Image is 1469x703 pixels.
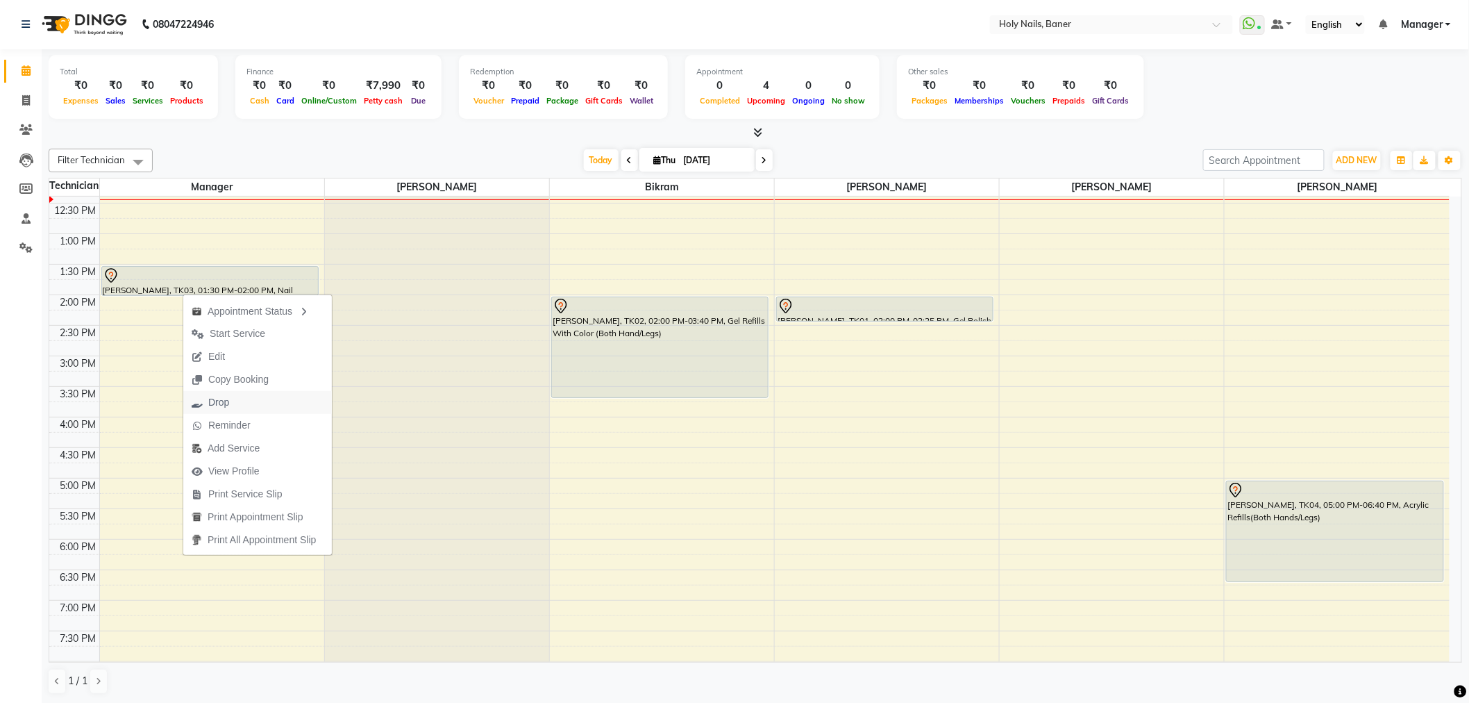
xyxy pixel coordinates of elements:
[153,5,214,44] b: 08047224946
[102,78,129,94] div: ₹0
[789,78,828,94] div: 0
[744,96,789,106] span: Upcoming
[192,535,202,545] img: printall.png
[208,418,251,433] span: Reminder
[626,96,657,106] span: Wallet
[582,78,626,94] div: ₹0
[582,96,626,106] span: Gift Cards
[1007,96,1049,106] span: Vouchers
[298,96,360,106] span: Online/Custom
[273,96,298,106] span: Card
[58,154,125,165] span: Filter Technician
[52,204,99,218] div: 12:30 PM
[550,179,774,196] span: Bikram
[58,356,99,371] div: 3:00 PM
[60,78,102,94] div: ₹0
[325,179,549,196] span: [PERSON_NAME]
[777,297,993,321] div: [PERSON_NAME], TK01, 02:00 PM-02:25 PM, Gel Polish Removal (Both Hands/Legs)
[208,464,260,479] span: View Profile
[908,96,951,106] span: Packages
[208,487,283,502] span: Print Service Slip
[58,234,99,249] div: 1:00 PM
[507,96,543,106] span: Prepaid
[183,299,332,322] div: Appointment Status
[470,96,507,106] span: Voucher
[696,66,868,78] div: Appointment
[680,150,749,171] input: 2025-09-04
[60,66,207,78] div: Total
[58,387,99,402] div: 3:30 PM
[1000,179,1224,196] span: [PERSON_NAME]
[49,179,99,193] div: Technician
[58,540,99,554] div: 6:00 PM
[208,533,316,547] span: Print All Appointment Slip
[192,306,202,317] img: apt_status.png
[58,295,99,310] div: 2:00 PM
[1336,155,1377,165] span: ADD NEW
[192,443,202,454] img: add-service.png
[543,78,582,94] div: ₹0
[58,479,99,493] div: 5:00 PM
[507,78,543,94] div: ₹0
[951,96,1007,106] span: Memberships
[246,96,273,106] span: Cash
[208,349,225,364] span: Edit
[1225,179,1450,196] span: [PERSON_NAME]
[408,96,429,106] span: Due
[208,372,269,387] span: Copy Booking
[696,96,744,106] span: Completed
[68,674,87,688] span: 1 / 1
[470,66,657,78] div: Redemption
[789,96,828,106] span: Ongoing
[626,78,657,94] div: ₹0
[102,96,129,106] span: Sales
[1089,78,1133,94] div: ₹0
[208,395,229,410] span: Drop
[1049,96,1089,106] span: Prepaids
[908,66,1133,78] div: Other sales
[744,78,789,94] div: 4
[100,179,324,196] span: Manager
[58,326,99,340] div: 2:30 PM
[192,512,202,522] img: printapt.png
[360,96,406,106] span: Petty cash
[167,96,207,106] span: Products
[828,96,868,106] span: No show
[167,78,207,94] div: ₹0
[543,96,582,106] span: Package
[246,66,430,78] div: Finance
[102,267,318,295] div: [PERSON_NAME], TK03, 01:30 PM-02:00 PM, Nail Extension + Plain Color (Both Hand/Feet)
[584,149,619,171] span: Today
[1401,17,1443,32] span: Manager
[58,265,99,279] div: 1:30 PM
[58,448,99,463] div: 4:30 PM
[273,78,298,94] div: ₹0
[58,601,99,615] div: 7:00 PM
[58,509,99,524] div: 5:30 PM
[908,78,951,94] div: ₹0
[951,78,1007,94] div: ₹0
[58,631,99,646] div: 7:30 PM
[828,78,868,94] div: 0
[208,510,303,524] span: Print Appointment Slip
[208,441,260,456] span: Add Service
[552,297,768,397] div: [PERSON_NAME], TK02, 02:00 PM-03:40 PM, Gel Refills With Color (Both Hand/Legs)
[1227,481,1443,581] div: [PERSON_NAME], TK04, 05:00 PM-06:40 PM, Acrylic Refills(Both Hands/Legs)
[650,155,680,165] span: Thu
[1203,149,1325,171] input: Search Appointment
[129,96,167,106] span: Services
[406,78,430,94] div: ₹0
[35,5,131,44] img: logo
[696,78,744,94] div: 0
[775,179,999,196] span: [PERSON_NAME]
[246,78,273,94] div: ₹0
[210,326,265,341] span: Start Service
[60,96,102,106] span: Expenses
[1333,151,1381,170] button: ADD NEW
[129,78,167,94] div: ₹0
[1089,96,1133,106] span: Gift Cards
[58,417,99,432] div: 4:00 PM
[298,78,360,94] div: ₹0
[58,570,99,585] div: 6:30 PM
[1007,78,1049,94] div: ₹0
